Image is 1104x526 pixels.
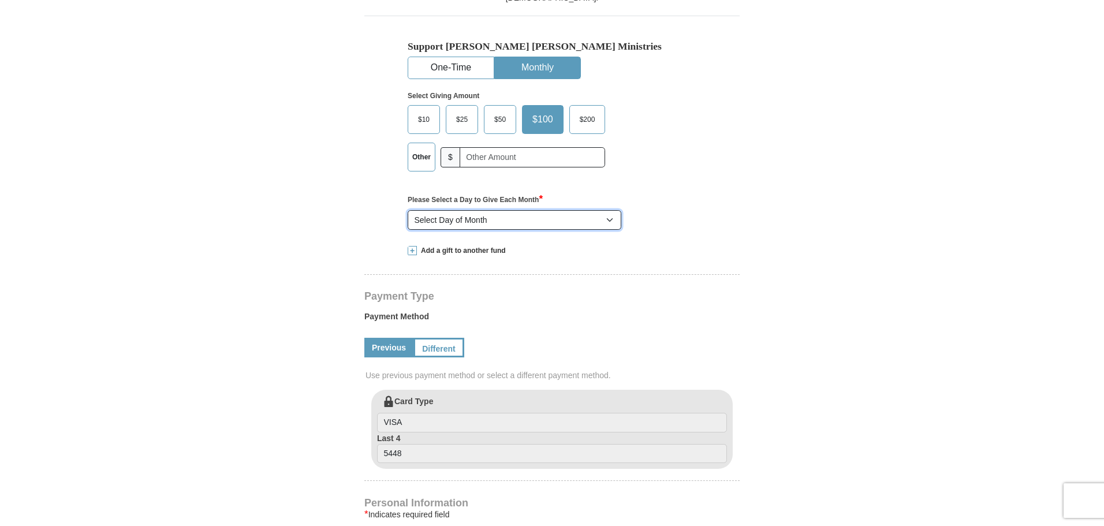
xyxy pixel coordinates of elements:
[364,338,413,357] a: Previous
[377,413,727,432] input: Card Type
[408,143,435,171] label: Other
[364,292,740,301] h4: Payment Type
[365,370,741,381] span: Use previous payment method or select a different payment method.
[495,57,580,79] button: Monthly
[408,57,494,79] button: One-Time
[408,40,696,53] h5: Support [PERSON_NAME] [PERSON_NAME] Ministries
[377,444,727,464] input: Last 4
[364,498,740,508] h4: Personal Information
[488,111,512,128] span: $50
[441,147,460,167] span: $
[574,111,601,128] span: $200
[364,311,740,328] label: Payment Method
[413,338,464,357] a: Different
[460,147,606,167] input: Other Amount
[364,508,740,521] div: Indicates required field
[450,111,473,128] span: $25
[408,92,479,100] strong: Select Giving Amount
[412,111,435,128] span: $10
[417,246,506,256] span: Add a gift to another fund
[527,111,559,128] span: $100
[377,396,727,432] label: Card Type
[377,432,727,464] label: Last 4
[408,196,543,204] strong: Please Select a Day to Give Each Month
